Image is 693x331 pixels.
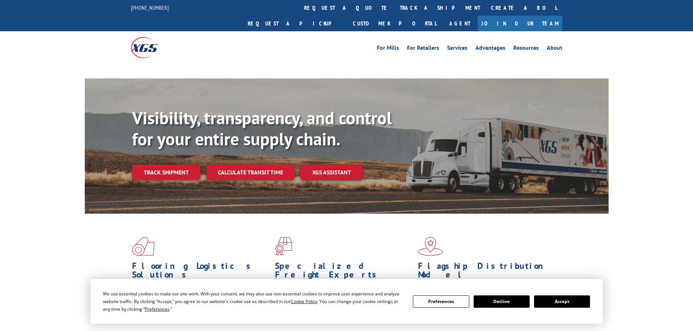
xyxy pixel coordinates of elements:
[478,16,562,31] a: Join Our Team
[91,279,603,324] div: Cookie Consent Prompt
[291,298,317,304] span: Cookie Policy
[132,165,200,180] a: Track shipment
[413,295,469,308] button: Preferences
[275,262,413,283] h1: Specialized Freight Experts
[131,4,169,11] a: [PHONE_NUMBER]
[418,237,443,256] img: xgs-icon-flagship-distribution-model-red
[132,106,392,150] b: Visibility, transparency, and control for your entire supply chain.
[242,16,347,31] a: Request a pickup
[377,45,399,53] a: For Mills
[103,290,404,313] div: We use essential cookies to make our site work. With your consent, we may also use non-essential ...
[442,16,478,31] a: Agent
[513,45,539,53] a: Resources
[534,295,590,308] button: Accept
[145,306,170,312] span: Preferences
[275,237,292,256] img: xgs-icon-focused-on-flooring-red
[547,45,562,53] a: About
[475,45,505,53] a: Advantages
[447,45,467,53] a: Services
[347,16,442,31] a: Customer Portal
[418,262,555,283] h1: Flagship Distribution Model
[206,165,295,180] a: Calculate transit time
[132,262,270,283] h1: Flooring Logistics Solutions
[132,237,155,256] img: xgs-icon-total-supply-chain-intelligence-red
[407,45,439,53] a: For Retailers
[474,295,530,308] button: Decline
[300,165,363,180] a: XGS ASSISTANT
